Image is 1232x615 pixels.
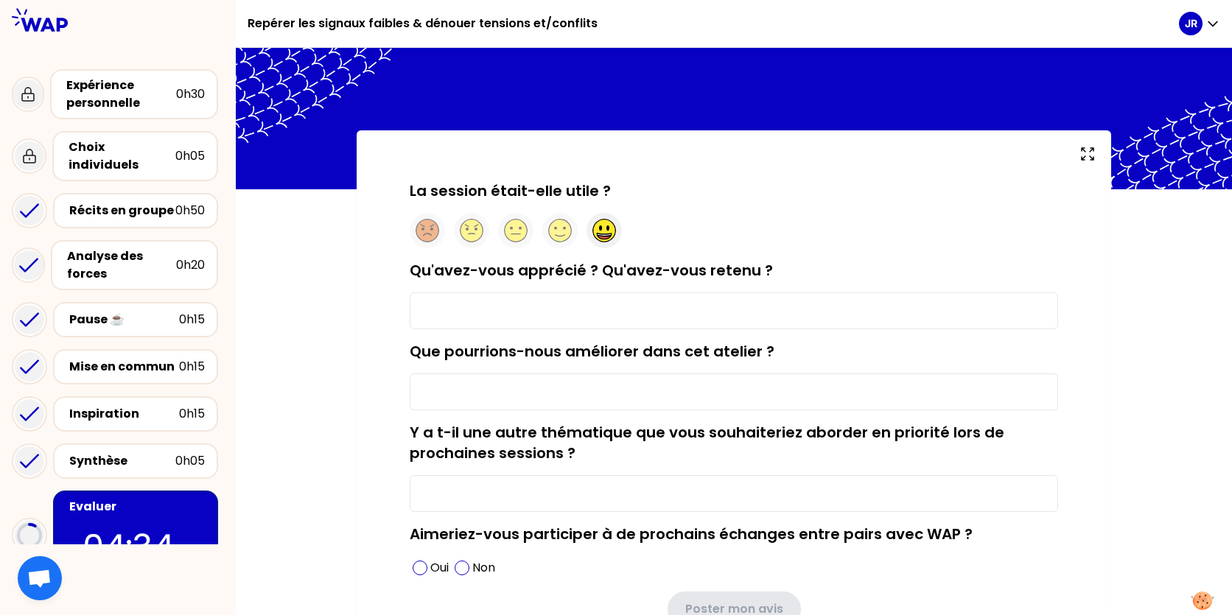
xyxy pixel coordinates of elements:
[69,138,175,174] div: Choix individuels
[179,311,205,328] div: 0h15
[410,260,773,281] label: Qu'avez-vous apprécié ? Qu'avez-vous retenu ?
[69,452,175,470] div: Synthèse
[69,202,175,219] div: Récits en groupe
[66,77,176,112] div: Expérience personnelle
[179,405,205,423] div: 0h15
[175,202,205,219] div: 0h50
[83,521,189,573] p: 04:34
[410,180,611,201] label: La session était-elle utile ?
[176,85,205,103] div: 0h30
[69,498,205,516] div: Evaluer
[67,247,176,283] div: Analyse des forces
[179,358,205,376] div: 0h15
[410,341,774,362] label: Que pourrions-nous améliorer dans cet atelier ?
[176,256,205,274] div: 0h20
[18,556,62,600] div: Ouvrir le chat
[472,559,495,577] p: Non
[175,147,205,165] div: 0h05
[1185,16,1197,31] p: JR
[1179,12,1220,35] button: JR
[69,311,179,328] div: Pause ☕️
[175,452,205,470] div: 0h05
[69,358,179,376] div: Mise en commun
[410,422,1004,463] label: Y a t-il une autre thématique que vous souhaiteriez aborder en priorité lors de prochaines sessio...
[69,405,179,423] div: Inspiration
[410,524,973,544] label: Aimeriez-vous participer à de prochains échanges entre pairs avec WAP ?
[430,559,449,577] p: Oui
